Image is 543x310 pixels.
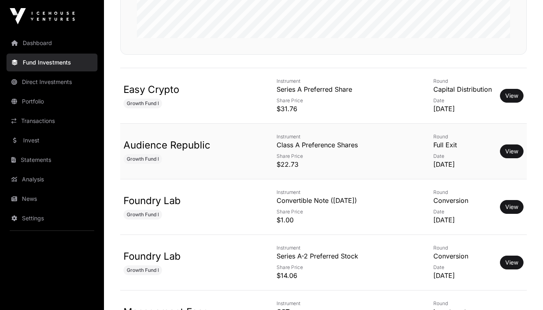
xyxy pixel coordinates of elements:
[6,34,97,52] a: Dashboard
[433,264,492,271] p: Date
[433,78,492,84] p: Round
[6,151,97,169] a: Statements
[433,215,492,225] p: [DATE]
[433,271,492,280] p: [DATE]
[433,251,492,261] p: Conversion
[6,112,97,130] a: Transactions
[277,140,421,150] p: Class A Preference Shares
[433,97,492,104] p: Date
[6,209,97,227] a: Settings
[123,84,179,95] a: Easy Crypto
[277,300,421,307] p: Instrument
[127,156,159,162] span: Growth Fund I
[433,245,492,251] p: Round
[277,189,421,196] p: Instrument
[127,267,159,273] span: Growth Fund I
[433,189,492,196] p: Round
[505,92,518,100] a: View
[6,131,97,149] a: Invest
[433,153,492,159] p: Date
[505,203,518,211] a: View
[277,84,421,94] p: Series A Preferred Share
[277,104,421,114] p: $31.76
[500,200,524,214] button: View
[433,159,492,169] p: [DATE]
[277,251,421,261] p: Series A-2 Preferred Stock
[277,133,421,140] p: Instrument
[277,97,421,104] p: Share Price
[127,100,159,107] span: Growth Fund I
[277,153,421,159] p: Share Price
[505,258,518,267] a: View
[433,84,492,94] p: Capital Distribution
[6,54,97,71] a: Fund Investments
[6,190,97,208] a: News
[277,215,421,225] p: $1.00
[123,250,181,262] a: Foundry Lab
[127,211,159,218] span: Growth Fund I
[123,195,181,207] a: Foundry Lab
[500,144,524,158] button: View
[277,271,421,280] p: $14.06
[433,196,492,205] p: Conversion
[505,147,518,155] a: View
[433,300,492,307] p: Round
[6,93,97,110] a: Portfolio
[500,256,524,269] button: View
[433,209,492,215] p: Date
[277,78,421,84] p: Instrument
[10,8,75,24] img: Icehouse Ventures Logo
[433,133,492,140] p: Round
[433,140,492,150] p: Full Exit
[6,170,97,188] a: Analysis
[277,196,421,205] p: Convertible Note ([DATE])
[123,139,210,151] a: Audience Republic
[277,159,421,169] p: $22.73
[433,104,492,114] p: [DATE]
[500,89,524,103] button: View
[6,73,97,91] a: Direct Investments
[277,245,421,251] p: Instrument
[502,271,543,310] iframe: Chat Widget
[277,264,421,271] p: Share Price
[277,209,421,215] p: Share Price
